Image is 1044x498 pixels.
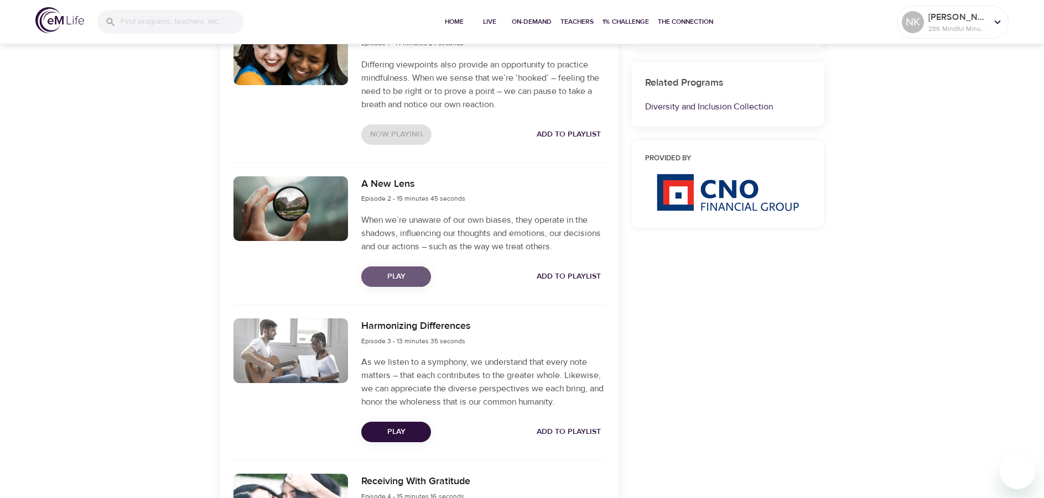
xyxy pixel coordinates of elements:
[35,7,84,33] img: logo
[361,355,605,408] p: As we listen to a symphony, we understand that every note matters – that each contributes to the ...
[512,16,552,28] span: On-Demand
[361,194,465,203] span: Episode 2 - 15 minutes 45 seconds
[361,474,470,490] h6: Receiving With Gratitude
[645,153,811,165] h6: Provided by
[656,174,799,211] img: CNO%20logo.png
[928,11,987,24] p: [PERSON_NAME]
[902,11,924,33] div: NK
[645,101,773,112] a: Diversity and Inclusion Collection
[361,176,465,192] h6: A New Lens
[361,337,465,345] span: Episode 3 - 13 minutes 35 seconds
[370,270,422,284] span: Play
[361,58,605,111] p: Differing viewpoints also provide an opportunity to practice mindfulness. When we sense that we’r...
[361,422,431,442] button: Play
[476,16,503,28] span: Live
[602,16,649,28] span: 1% Challenge
[532,266,605,287] button: Add to Playlist
[361,318,471,334] h6: Harmonizing Differences
[645,75,811,91] h6: Related Programs
[560,16,594,28] span: Teachers
[658,16,713,28] span: The Connection
[441,16,468,28] span: Home
[532,422,605,442] button: Add to Playlist
[361,266,431,287] button: Play
[1000,454,1035,489] iframe: Button to launch messaging window
[370,425,422,439] span: Play
[532,124,605,145] button: Add to Playlist
[361,213,605,253] p: When we’re unaware of our own biases, they operate in the shadows, influencing our thoughts and e...
[928,24,987,34] p: 286 Mindful Minutes
[537,128,601,141] span: Add to Playlist
[537,425,601,439] span: Add to Playlist
[121,10,243,34] input: Find programs, teachers, etc...
[537,270,601,284] span: Add to Playlist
